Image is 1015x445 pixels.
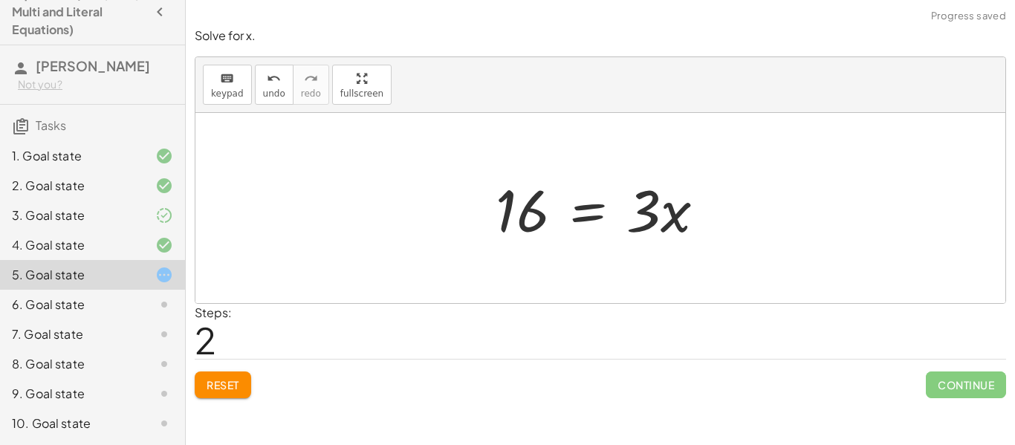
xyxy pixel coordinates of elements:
[332,65,392,105] button: fullscreen
[304,70,318,88] i: redo
[931,9,1006,24] span: Progress saved
[301,88,321,99] span: redo
[12,385,132,403] div: 9. Goal state
[155,236,173,254] i: Task finished and correct.
[12,147,132,165] div: 1. Goal state
[36,57,150,74] span: [PERSON_NAME]
[340,88,383,99] span: fullscreen
[255,65,294,105] button: undoundo
[12,296,132,314] div: 6. Goal state
[12,236,132,254] div: 4. Goal state
[267,70,281,88] i: undo
[220,70,234,88] i: keyboard
[293,65,329,105] button: redoredo
[12,177,132,195] div: 2. Goal state
[155,296,173,314] i: Task not started.
[155,147,173,165] i: Task finished and correct.
[155,415,173,432] i: Task not started.
[155,355,173,373] i: Task not started.
[12,207,132,224] div: 3. Goal state
[155,207,173,224] i: Task finished and part of it marked as correct.
[155,266,173,284] i: Task started.
[203,65,252,105] button: keyboardkeypad
[195,371,251,398] button: Reset
[155,177,173,195] i: Task finished and correct.
[12,355,132,373] div: 8. Goal state
[12,415,132,432] div: 10. Goal state
[18,77,173,92] div: Not you?
[211,88,244,99] span: keypad
[12,325,132,343] div: 7. Goal state
[207,378,239,392] span: Reset
[195,27,1006,45] p: Solve for x.
[155,325,173,343] i: Task not started.
[195,305,232,320] label: Steps:
[36,117,66,133] span: Tasks
[195,317,216,363] span: 2
[12,266,132,284] div: 5. Goal state
[263,88,285,99] span: undo
[155,385,173,403] i: Task not started.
